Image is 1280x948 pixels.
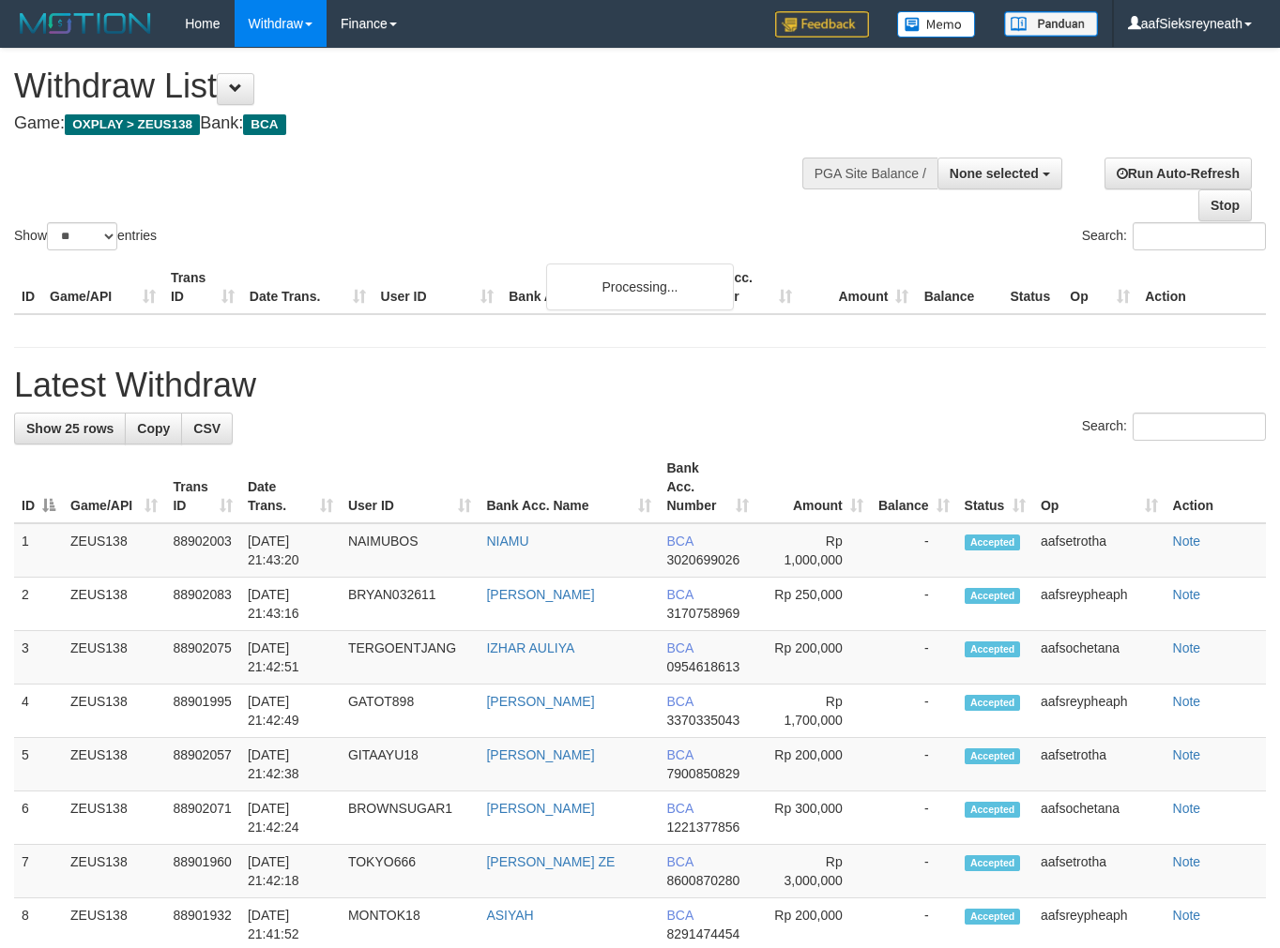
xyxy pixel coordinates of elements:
td: aafsochetana [1033,791,1166,845]
span: Accepted [965,534,1021,550]
th: User ID [373,261,502,314]
td: [DATE] 21:43:16 [240,578,341,631]
td: 5 [14,738,63,791]
th: User ID: activate to sort column ascending [341,451,480,523]
a: [PERSON_NAME] [486,747,594,762]
th: Date Trans. [242,261,373,314]
h4: Game: Bank: [14,114,834,133]
td: [DATE] 21:42:38 [240,738,341,791]
td: BRYAN032611 [341,578,480,631]
div: PGA Site Balance / [802,158,937,189]
img: Feedback.jpg [775,11,869,38]
td: TOKYO666 [341,845,480,898]
th: Op: activate to sort column ascending [1033,451,1166,523]
td: 88902083 [165,578,240,631]
span: None selected [950,166,1039,181]
a: Note [1173,587,1201,602]
th: Bank Acc. Name [501,261,681,314]
td: 2 [14,578,63,631]
a: Show 25 rows [14,413,126,444]
td: 6 [14,791,63,845]
td: [DATE] 21:42:18 [240,845,341,898]
a: [PERSON_NAME] [486,694,594,709]
td: BROWNSUGAR1 [341,791,480,845]
a: Note [1173,640,1201,655]
td: GITAAYU18 [341,738,480,791]
td: Rp 300,000 [756,791,870,845]
a: NIAMU [486,534,528,549]
a: [PERSON_NAME] [486,801,594,816]
a: Note [1173,694,1201,709]
a: [PERSON_NAME] ZE [486,854,615,869]
th: Balance [916,261,1002,314]
td: aafsreypheaph [1033,685,1166,738]
td: aafsreypheaph [1033,578,1166,631]
td: 4 [14,685,63,738]
td: ZEUS138 [63,578,165,631]
th: Status [1002,261,1062,314]
span: Copy 8600870280 to clipboard [666,873,739,888]
span: BCA [666,908,693,923]
a: Note [1173,908,1201,923]
a: Copy [125,413,182,444]
td: ZEUS138 [63,845,165,898]
select: Showentries [47,222,117,250]
a: Note [1173,854,1201,869]
td: ZEUS138 [63,631,165,685]
td: - [871,685,957,738]
td: Rp 3,000,000 [756,845,870,898]
span: OXPLAY > ZEUS138 [65,114,200,135]
td: TERGOENTJANG [341,631,480,685]
td: 88902003 [165,523,240,578]
span: Accepted [965,588,1021,604]
th: Amount: activate to sort column ascending [756,451,870,523]
span: Accepted [965,802,1021,818]
td: - [871,523,957,578]
a: Run Auto-Refresh [1105,158,1252,189]
a: ASIYAH [486,908,533,923]
span: Copy 8291474454 to clipboard [666,926,739,941]
span: BCA [243,114,285,135]
div: Processing... [546,263,734,310]
td: [DATE] 21:42:51 [240,631,341,685]
th: Action [1137,261,1266,314]
span: BCA [666,694,693,709]
th: Status: activate to sort column ascending [957,451,1033,523]
td: Rp 1,000,000 [756,523,870,578]
td: ZEUS138 [63,523,165,578]
span: BCA [666,854,693,869]
h1: Withdraw List [14,68,834,105]
th: Bank Acc. Number [682,261,800,314]
a: IZHAR AULIYA [486,640,574,655]
span: Accepted [965,695,1021,711]
span: Copy 3170758969 to clipboard [666,606,739,621]
img: MOTION_logo.png [14,9,157,38]
span: Copy 3020699026 to clipboard [666,552,739,567]
td: 88901995 [165,685,240,738]
img: Button%20Memo.svg [897,11,976,38]
span: BCA [666,801,693,816]
a: Note [1173,801,1201,816]
span: BCA [666,640,693,655]
td: ZEUS138 [63,791,165,845]
span: Accepted [965,641,1021,657]
th: Op [1062,261,1137,314]
span: Accepted [965,909,1021,925]
td: 88901960 [165,845,240,898]
td: - [871,631,957,685]
td: - [871,845,957,898]
span: Accepted [965,748,1021,764]
td: 3 [14,631,63,685]
td: - [871,791,957,845]
span: Copy 3370335043 to clipboard [666,713,739,728]
td: 1 [14,523,63,578]
td: Rp 200,000 [756,631,870,685]
span: Copy 1221377856 to clipboard [666,820,739,835]
button: None selected [937,158,1062,189]
td: [DATE] 21:43:20 [240,523,341,578]
th: Game/API: activate to sort column ascending [63,451,165,523]
span: BCA [666,747,693,762]
td: [DATE] 21:42:49 [240,685,341,738]
td: aafsetrotha [1033,845,1166,898]
td: NAIMUBOS [341,523,480,578]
